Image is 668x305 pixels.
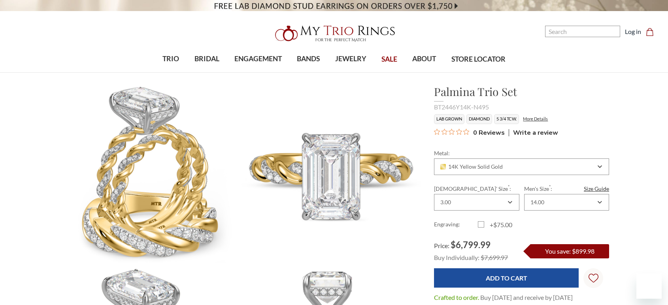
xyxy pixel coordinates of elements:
a: My Trio Rings [194,21,474,46]
iframe: Button to launch messaging window [636,273,662,299]
div: Combobox [524,194,609,211]
div: Write a review [509,129,558,136]
a: JEWELRY [328,46,374,72]
a: STORE LOCATOR [444,47,513,72]
svg: cart.cart_preview [646,28,654,36]
a: More Details [523,116,548,121]
button: submenu toggle [203,72,211,73]
dt: Crafted to order. [434,293,479,302]
a: Log in [625,27,641,36]
span: ENGAGEMENT [234,54,282,64]
label: +$75.00 [478,220,522,230]
span: TRIO [162,54,179,64]
li: Lab Grown [434,114,464,124]
img: Photo of Palmina 5 3/4 ct tw. Lab Grown Diamond Emerald Solitaire Trio Set 14K Yellow Gold [BT244... [59,83,240,263]
span: 0 Reviews [473,126,505,138]
button: submenu toggle [304,72,312,73]
label: Engraving: [434,220,478,230]
span: 14K Yellow Solid Gold [440,164,503,170]
div: 3.00 [440,199,451,205]
button: Rated 0 out of 5 stars from 0 reviews. Jump to reviews. [434,126,505,138]
img: Photo of Palmina 5 3/4 ct tw. Lab Grown Diamond Emerald Solitaire Trio Set 14K Yellow Gold [BT244... [241,83,421,263]
a: Size Guide [584,185,609,193]
span: STORE LOCATOR [451,54,506,64]
a: BANDS [289,46,327,72]
div: Combobox [434,194,519,211]
button: submenu toggle [420,72,428,73]
li: Diamond [466,114,492,124]
span: JEWELRY [335,54,366,64]
a: BRIDAL [187,46,226,72]
input: Search and use arrows or TAB to navigate results [545,26,620,37]
input: Add to Cart [434,268,579,288]
span: SALE [381,54,397,64]
span: Buy Individually: [434,254,479,261]
div: BT2446Y14K-N495 [434,102,609,112]
dd: Buy [DATE] and receive by [DATE] [480,293,573,302]
a: Cart with 0 items [646,27,659,36]
div: 14.00 [530,199,544,205]
img: My Trio Rings [271,21,397,46]
button: submenu toggle [167,72,175,73]
a: Wish Lists [583,268,603,288]
div: Combobox [434,158,609,175]
li: 5 3/4 TCW. [494,114,519,124]
a: TRIO [155,46,187,72]
label: Men's Size : [524,185,609,193]
label: [DEMOGRAPHIC_DATA]' Size : [434,185,519,193]
label: Metal: [434,149,609,157]
span: BRIDAL [194,54,219,64]
h1: Palmina Trio Set [434,83,609,100]
span: Price: [434,242,449,249]
a: SALE [374,47,405,72]
span: You save: $899.98 [545,247,594,255]
button: submenu toggle [347,72,355,73]
button: submenu toggle [254,72,262,73]
a: ABOUT [405,46,443,72]
a: ENGAGEMENT [227,46,289,72]
span: $7,699.97 [481,254,508,261]
span: ABOUT [412,54,436,64]
span: BANDS [297,54,320,64]
span: $6,799.99 [451,239,491,250]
